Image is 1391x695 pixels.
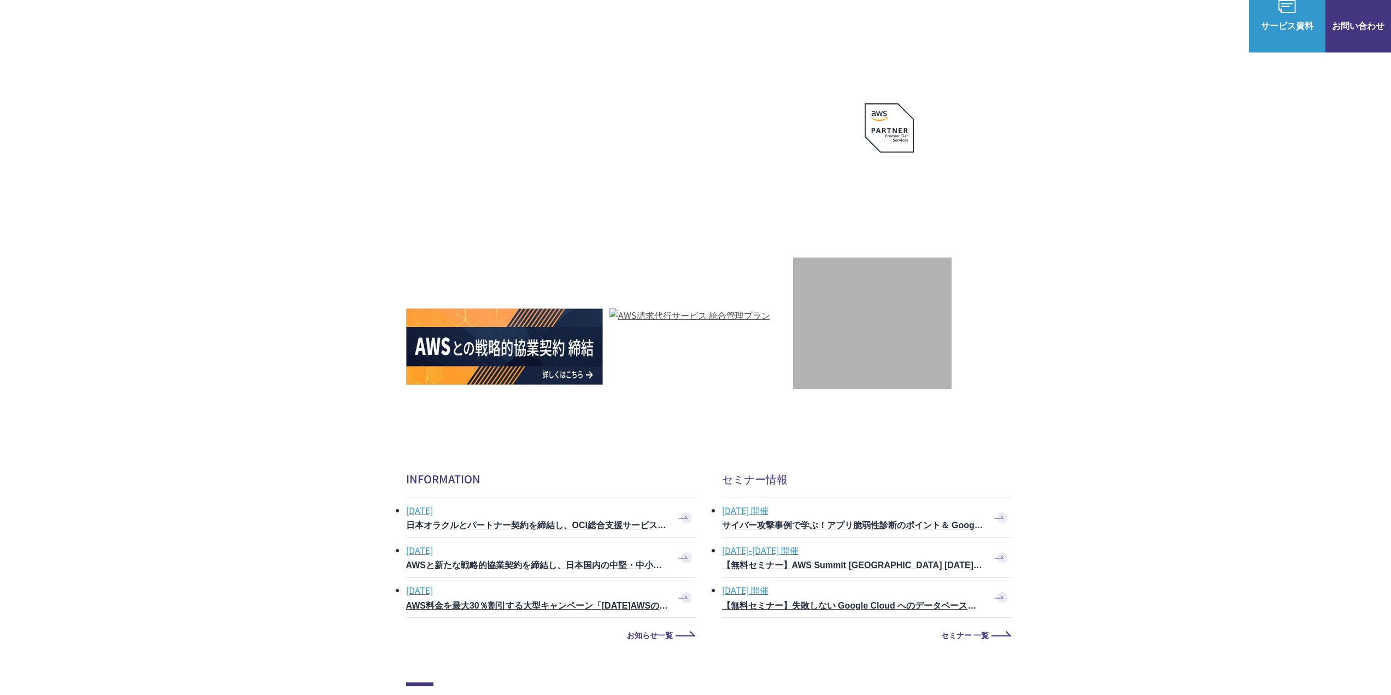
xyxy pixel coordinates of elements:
a: [DATE] 日本オラクルとパートナー契約を締結し、OCI総合支援サービスの提供を開始 [406,498,696,538]
span: [DATE] [406,581,668,599]
span: サービス資料 [1249,19,1325,32]
h2: INFORMATION [406,471,696,487]
span: NHN テコラス AWS総合支援サービス [126,10,205,33]
img: AWS請求代行サービス 統合管理プラン [609,308,770,322]
a: AWS請求代行サービス 統合管理プラン [609,308,770,388]
p: 強み [840,15,868,29]
a: AWS総合支援サービス C-Chorus NHN テコラスAWS総合支援サービス [16,9,205,35]
a: [DATE] 開催 サイバー攻撃事例で学ぶ！アプリ脆弱性診断のポイント＆ Google Cloud セキュリティ対策 [722,498,1012,538]
a: AWSとの戦略的協業契約 締結 [406,308,603,388]
em: AWS [877,166,901,182]
a: ログイン [1203,15,1238,29]
h3: 日本オラクルとパートナー契約を締結し、OCI総合支援サービスの提供を開始 [406,519,668,532]
h1: AWS ジャーニーの 成功を実現 [406,171,793,276]
img: AWSプレミアティアサービスパートナー [840,103,938,153]
p: 最上位プレミアティア サービスパートナー [810,166,969,208]
p: AWSの導入からコスト削減、 構成・運用の最適化からデータ活用まで 規模や業種業態を問わない マネージドサービスで [406,87,793,160]
span: お問い合わせ [1325,19,1391,32]
img: AWSとの戦略的協業契約 締結 [406,308,603,385]
a: お知らせ一覧 [406,631,696,639]
a: [DATE] AWS料金を最大30％割引する大型キャンペーン「[DATE]AWSの旅」の提供を開始 [406,578,696,617]
span: [DATE] 開催 [722,581,984,599]
img: 契約件数 [815,274,930,374]
span: [DATE]-[DATE] 開催 [722,541,984,559]
span: [DATE] [406,501,668,519]
a: [DATE]-[DATE] 開催 【無料セミナー】AWS Summit [GEOGRAPHIC_DATA] [DATE] ピックアップセッション [722,538,1012,577]
h3: サイバー攻撃事例で学ぶ！アプリ脆弱性診断のポイント＆ Google Cloud セキュリティ対策 [722,519,984,532]
a: 導入事例 [1078,15,1113,29]
p: ナレッジ [1135,15,1181,29]
h3: 【無料セミナー】失敗しない Google Cloud へのデータベース移行の進め方 [722,600,984,612]
h3: AWSと新たな戦略的協業契約を締結し、日本国内の中堅・中小企業でのAWS活用を加速 [406,559,668,572]
p: サービス [890,15,936,29]
span: [DATE] [406,541,668,559]
a: [DATE] AWSと新たな戦略的協業契約を締結し、日本国内の中堅・中小企業でのAWS活用を加速 [406,538,696,577]
h3: 【無料セミナー】AWS Summit [GEOGRAPHIC_DATA] [DATE] ピックアップセッション [722,559,984,572]
h3: AWS料金を最大30％割引する大型キャンペーン「[DATE]AWSの旅」の提供を開始 [406,600,668,612]
span: [DATE] 開催 [722,501,984,519]
h2: セミナー情報 [722,471,1012,487]
a: [DATE] 開催 【無料セミナー】失敗しない Google Cloud へのデータベース移行の進め方 [722,578,1012,617]
p: 業種別ソリューション [958,15,1057,29]
a: セミナー 一覧 [722,631,1012,639]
